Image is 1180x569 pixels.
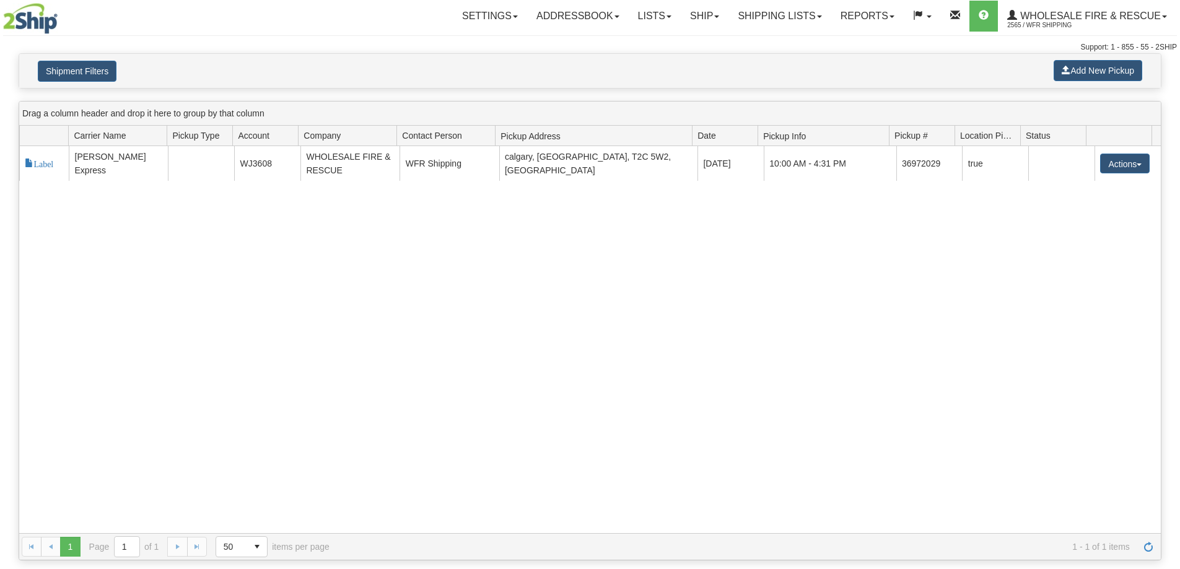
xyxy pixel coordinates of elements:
[304,129,341,142] span: Company
[500,126,692,146] span: Pickup Address
[238,129,269,142] span: Account
[1026,129,1051,142] span: Status
[115,537,139,557] input: Page 1
[216,536,330,557] span: items per page
[1100,154,1150,173] button: Actions
[998,1,1176,32] a: WHOLESALE FIRE & RESCUE 2565 / WFR Shipping
[25,159,53,168] a: Label
[172,129,219,142] span: Pickup Type
[1138,537,1158,557] a: Refresh
[629,1,681,32] a: Lists
[1054,60,1142,81] button: Add New Pickup
[216,536,268,557] span: Page sizes drop down
[697,129,716,142] span: Date
[960,129,1015,142] span: Location Pickup
[234,146,300,181] td: WJ3608
[400,146,499,181] td: WFR Shipping
[300,146,400,181] td: WHOLESALE FIRE & RESCUE
[527,1,629,32] a: Addressbook
[896,146,963,181] td: 36972029
[697,146,764,181] td: [DATE]
[1007,19,1100,32] span: 2565 / WFR Shipping
[1017,11,1161,21] span: WHOLESALE FIRE & RESCUE
[69,146,168,181] td: [PERSON_NAME] Express
[74,129,126,142] span: Carrier Name
[764,146,896,181] td: 10:00 AM - 4:31 PM
[89,536,159,557] span: Page of 1
[402,129,462,142] span: Contact Person
[3,3,58,34] img: logo2565.jpg
[1152,221,1179,347] iframe: chat widget
[894,129,928,142] span: Pickup #
[247,537,267,557] span: select
[453,1,527,32] a: Settings
[60,537,80,557] span: Page 1
[19,102,1161,126] div: grid grouping header
[499,146,698,181] td: calgary, [GEOGRAPHIC_DATA], T2C 5W2, [GEOGRAPHIC_DATA]
[831,1,904,32] a: Reports
[763,126,889,146] span: Pickup Info
[3,42,1177,53] div: Support: 1 - 855 - 55 - 2SHIP
[347,542,1130,552] span: 1 - 1 of 1 items
[962,146,1028,181] td: true
[38,61,116,82] button: Shipment Filters
[224,541,240,553] span: 50
[25,159,53,167] span: Label
[728,1,831,32] a: Shipping lists
[681,1,728,32] a: Ship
